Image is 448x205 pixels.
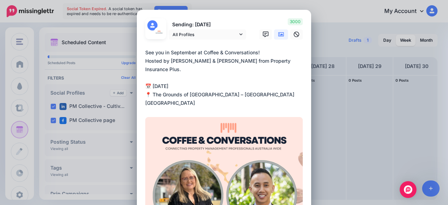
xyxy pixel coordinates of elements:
[154,27,164,37] img: 154382455_251587406621165_286239351165627804_n-bsa121791.jpg
[169,21,246,29] p: Sending: [DATE]
[400,181,416,198] div: Open Intercom Messenger
[173,31,238,38] span: All Profiles
[145,48,306,116] div: See you in September at Coffee & Conversations! Hosted by [PERSON_NAME] & [PERSON_NAME] from Prop...
[288,18,303,25] span: 3000
[169,29,246,40] a: All Profiles
[147,20,157,30] img: user_default_image.png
